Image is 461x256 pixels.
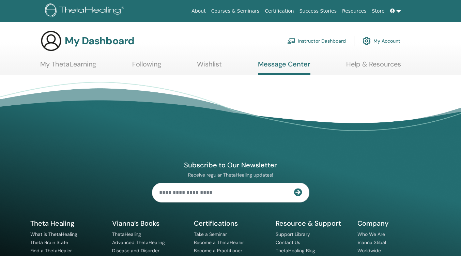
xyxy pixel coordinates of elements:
a: Disease and Disorder [112,247,159,254]
a: Who We Are [357,231,385,237]
p: Receive regular ThetaHealing updates! [152,172,309,178]
a: Resources [339,5,369,17]
a: Courses & Seminars [209,5,262,17]
img: logo.png [45,3,126,19]
a: Become a Practitioner [194,247,242,254]
img: generic-user-icon.jpg [40,30,62,52]
a: Store [369,5,387,17]
img: chalkboard-teacher.svg [287,38,295,44]
a: About [189,5,208,17]
a: My Account [363,33,400,48]
h5: Company [357,219,431,228]
a: Contact Us [276,239,300,245]
h3: My Dashboard [65,35,134,47]
h4: Subscribe to Our Newsletter [152,161,309,169]
a: Certification [262,5,296,17]
a: Message Center [258,60,310,75]
a: Theta Brain State [30,239,68,245]
a: ThetaHealing [112,231,141,237]
h5: Certifications [194,219,267,228]
a: Find a ThetaHealer [30,247,72,254]
a: Take a Seminar [194,231,227,237]
a: ThetaHealing Blog [276,247,315,254]
a: My ThetaLearning [40,60,96,73]
a: Wishlist [197,60,222,73]
a: Advanced ThetaHealing [112,239,165,245]
h5: Vianna’s Books [112,219,186,228]
h5: Resource & Support [276,219,349,228]
a: Following [132,60,161,73]
a: Success Stories [297,5,339,17]
a: Worldwide [357,247,381,254]
a: Vianna Stibal [357,239,386,245]
a: What is ThetaHealing [30,231,77,237]
a: Support Library [276,231,310,237]
a: Help & Resources [346,60,401,73]
img: cog.svg [363,35,371,47]
a: Instructor Dashboard [287,33,346,48]
h5: Theta Healing [30,219,104,228]
a: Become a ThetaHealer [194,239,244,245]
